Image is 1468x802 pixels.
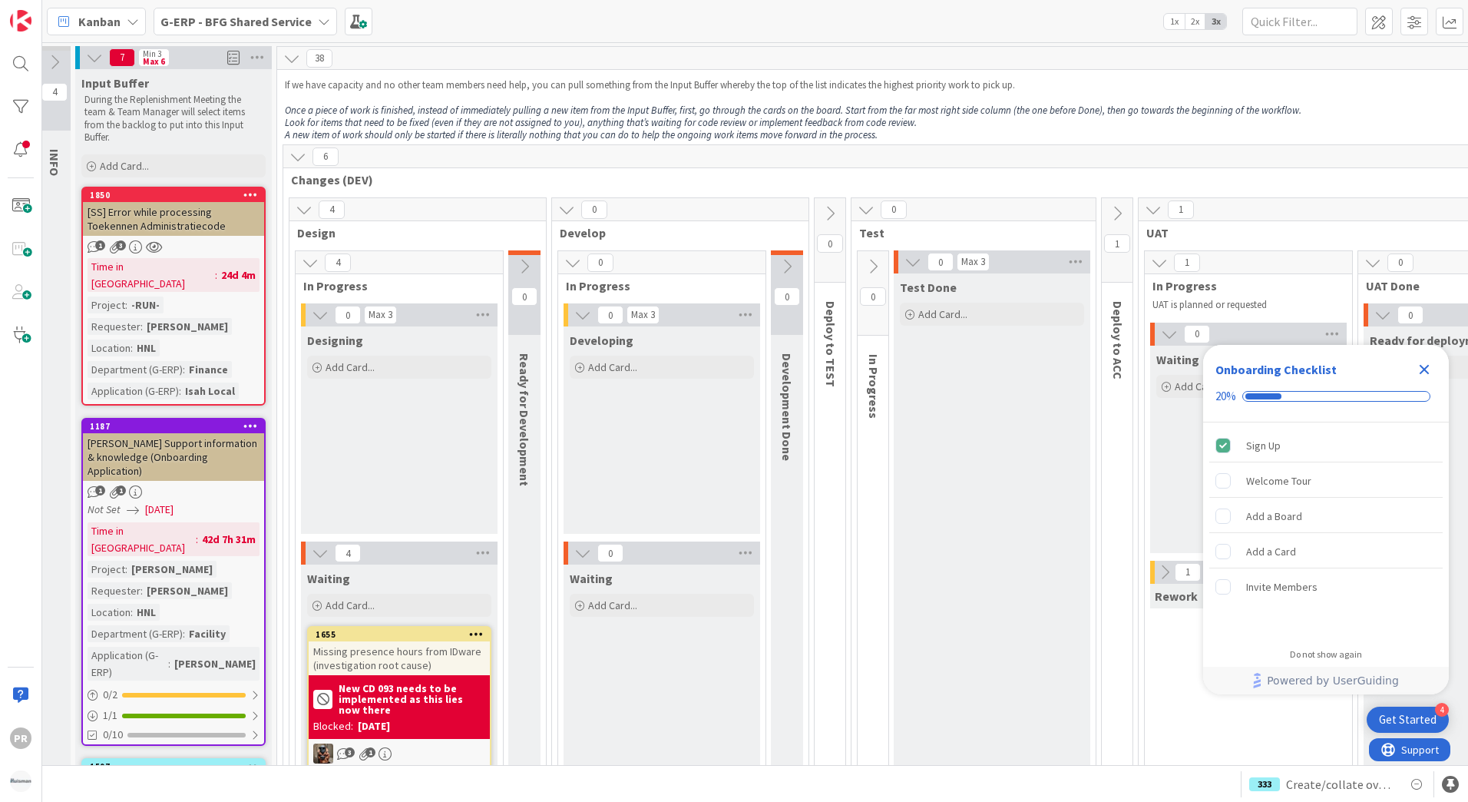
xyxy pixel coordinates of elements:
span: Development Done [779,353,795,461]
span: Developing [570,333,633,348]
div: 1655Missing presence hours from IDware (investigation root cause) [309,628,490,675]
div: Blocked: [313,718,353,734]
div: Open Get Started checklist, remaining modules: 4 [1367,707,1449,733]
div: Invite Members [1246,578,1318,596]
span: 1 [1175,563,1201,582]
div: Checklist Container [1203,345,1449,694]
div: Requester [88,318,141,335]
div: Isah Local [181,383,239,399]
span: Waiting [570,571,613,586]
span: Ready for Development [517,353,532,486]
div: [PERSON_NAME] [143,582,232,599]
span: 0 [581,200,607,219]
span: Add Card... [918,307,967,321]
div: Max 3 [961,258,985,266]
span: Designing [307,333,363,348]
span: 0 [1397,306,1423,324]
img: VK [313,744,333,764]
span: 0 [587,254,613,272]
div: 0/2 [83,685,264,704]
span: 0 [881,200,907,219]
div: Time in [GEOGRAPHIC_DATA] [88,258,215,292]
div: 1655 [316,629,490,640]
div: Invite Members is incomplete. [1209,570,1443,604]
div: Location [88,604,131,621]
span: 4 [319,200,345,219]
span: Design [297,225,527,240]
span: 0 [1387,254,1413,272]
span: Add Card... [1175,379,1224,393]
div: Onboarding Checklist [1215,360,1337,379]
div: Get Started [1379,712,1437,727]
span: 0 [817,234,843,253]
div: Project [88,297,125,313]
div: [PERSON_NAME] [127,561,217,578]
span: INFO [47,149,62,176]
div: 333 [1249,777,1280,791]
span: Input Buffer [81,75,149,91]
div: Max 3 [369,311,392,319]
div: Application (G-ERP) [88,647,168,681]
span: : [179,383,181,399]
div: [DATE] [358,718,390,734]
span: 4 [325,254,351,272]
span: 1 [116,486,126,495]
p: UAT is planned or requested [1152,299,1334,311]
div: 1655 [309,628,490,641]
span: 3 [116,240,126,250]
div: HNL [133,604,160,621]
div: [SS] Error while processing Toekennen Administratiecode [83,202,264,236]
b: G-ERP - BFG Shared Service [160,14,312,29]
div: 1187 [90,421,264,432]
span: : [196,531,198,548]
span: 0 [1184,325,1210,343]
div: Add a Card is incomplete. [1209,535,1443,568]
span: In Progress [303,278,484,293]
span: Waiting [1156,352,1199,367]
span: Add Card... [588,598,637,612]
div: Welcome Tour [1246,472,1311,490]
span: Test [859,225,1076,240]
img: avatar [10,771,31,792]
div: 1187[PERSON_NAME] Support information & knowledge (Onboarding Application) [83,419,264,481]
span: In Progress [866,354,881,419]
span: 1 / 1 [103,708,117,724]
span: 0/10 [103,727,123,743]
span: 1 [365,747,375,757]
div: VK [309,744,490,764]
div: Department (G-ERP) [88,625,183,642]
div: [PERSON_NAME] [170,655,260,672]
span: 6 [312,147,339,166]
div: -RUN- [127,297,164,313]
div: Missing presence hours from IDware (investigation root cause) [309,641,490,675]
span: 7 [109,48,135,67]
span: 0 [597,544,623,562]
span: : [183,361,185,378]
span: 1 [95,240,105,250]
span: Support [32,2,70,21]
span: In Progress [566,278,746,293]
span: Add Card... [100,159,149,173]
span: 1 [1168,200,1194,219]
span: 3x [1205,14,1226,29]
span: 4 [335,544,361,562]
img: Visit kanbanzone.com [10,10,31,31]
span: 38 [306,49,332,68]
div: 4 [1435,703,1449,717]
span: Waiting [307,571,350,586]
span: 4 [41,83,68,101]
div: 1850 [83,188,264,202]
span: 0 [597,306,623,324]
span: Kanban [78,12,121,31]
span: 0 [927,253,954,271]
div: Max 6 [143,58,165,65]
div: Sign Up is complete. [1209,429,1443,462]
span: : [131,340,133,356]
input: Quick Filter... [1242,8,1357,35]
div: Location [88,340,131,356]
div: Close Checklist [1412,357,1437,382]
span: 1x [1164,14,1185,29]
div: Department (G-ERP) [88,361,183,378]
div: HNL [133,340,160,356]
span: Powered by UserGuiding [1267,671,1399,690]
